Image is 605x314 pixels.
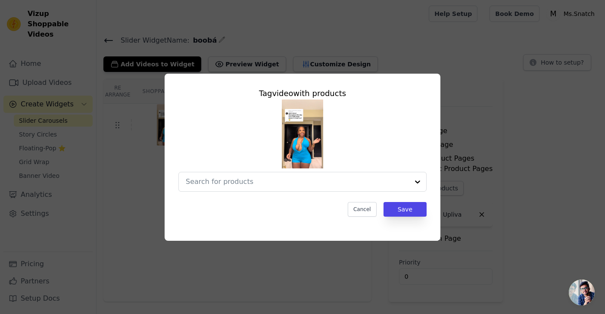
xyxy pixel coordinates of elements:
[384,202,427,217] button: Save
[569,280,595,305] a: Open chat
[186,177,409,187] input: Search for products
[178,87,427,99] div: Tag video with products
[348,202,377,217] button: Cancel
[282,99,323,168] img: tn-c78bf760c9c3463797ae487f31754a28.png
